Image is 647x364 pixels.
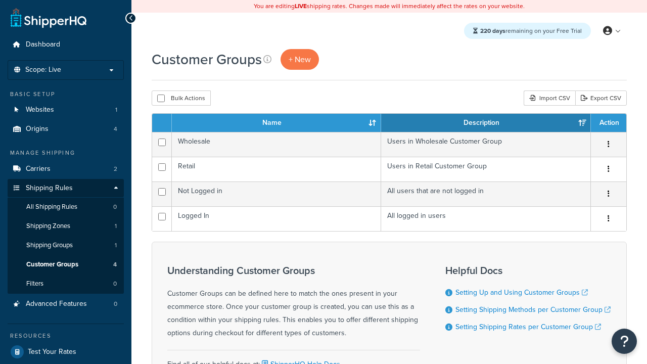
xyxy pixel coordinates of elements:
div: Resources [8,332,124,340]
a: Export CSV [575,90,627,106]
span: Websites [26,106,54,114]
h3: Understanding Customer Groups [167,265,420,276]
span: Advanced Features [26,300,87,308]
span: 4 [114,125,117,133]
td: All logged in users [381,206,591,231]
span: 0 [113,203,117,211]
span: + New [289,54,311,65]
div: Customer Groups can be defined here to match the ones present in your ecommerce store. Once your ... [167,265,420,340]
li: All Shipping Rules [8,198,124,216]
td: Users in Wholesale Customer Group [381,132,591,157]
li: Filters [8,275,124,293]
th: Description: activate to sort column ascending [381,114,591,132]
a: Test Your Rates [8,343,124,361]
button: Open Resource Center [612,329,637,354]
li: Websites [8,101,124,119]
span: 4 [113,260,117,269]
b: LIVE [295,2,307,11]
a: Shipping Groups 1 [8,236,124,255]
span: Shipping Rules [26,184,73,193]
a: Setting Shipping Rates per Customer Group [455,322,601,332]
div: Import CSV [524,90,575,106]
a: Customer Groups 4 [8,255,124,274]
span: 2 [114,165,117,173]
span: 0 [114,300,117,308]
a: ShipperHQ Home [11,8,86,28]
a: Origins 4 [8,120,124,139]
td: Logged In [172,206,381,231]
strong: 220 days [480,26,505,35]
td: Users in Retail Customer Group [381,157,591,181]
a: Websites 1 [8,101,124,119]
h3: Helpful Docs [445,265,611,276]
span: Shipping Zones [26,222,70,231]
div: Manage Shipping [8,149,124,157]
a: Shipping Rules [8,179,124,198]
a: Dashboard [8,35,124,54]
th: Action [591,114,626,132]
span: Scope: Live [25,66,61,74]
span: Test Your Rates [28,348,76,356]
span: 1 [115,222,117,231]
li: Shipping Zones [8,217,124,236]
span: Filters [26,280,43,288]
a: Shipping Zones 1 [8,217,124,236]
a: + New [281,49,319,70]
li: Shipping Rules [8,179,124,294]
li: Origins [8,120,124,139]
a: Carriers 2 [8,160,124,178]
a: All Shipping Rules 0 [8,198,124,216]
button: Bulk Actions [152,90,211,106]
a: Setting Shipping Methods per Customer Group [455,304,611,315]
div: Basic Setup [8,90,124,99]
td: Wholesale [172,132,381,157]
span: 0 [113,280,117,288]
div: remaining on your Free Trial [464,23,591,39]
a: Advanced Features 0 [8,295,124,313]
li: Carriers [8,160,124,178]
span: Origins [26,125,49,133]
span: All Shipping Rules [26,203,77,211]
span: Shipping Groups [26,241,73,250]
li: Shipping Groups [8,236,124,255]
a: Filters 0 [8,275,124,293]
th: Name: activate to sort column ascending [172,114,381,132]
span: 1 [115,241,117,250]
span: 1 [115,106,117,114]
li: Advanced Features [8,295,124,313]
td: Not Logged in [172,181,381,206]
li: Customer Groups [8,255,124,274]
h1: Customer Groups [152,50,262,69]
td: All users that are not logged in [381,181,591,206]
span: Dashboard [26,40,60,49]
a: Setting Up and Using Customer Groups [455,287,588,298]
span: Customer Groups [26,260,78,269]
td: Retail [172,157,381,181]
span: Carriers [26,165,51,173]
